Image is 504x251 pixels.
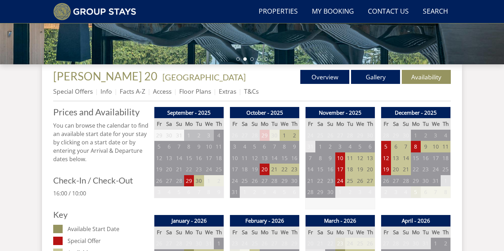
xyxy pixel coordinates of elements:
td: 23 [421,164,430,175]
td: 30 [411,238,421,249]
td: 27 [335,130,345,141]
td: 5 [411,186,421,198]
td: 30 [289,175,299,187]
img: Group Stays [53,3,136,20]
td: 26 [250,175,259,187]
th: Sa [315,227,325,238]
th: Mo [184,227,194,238]
td: 16 [325,164,335,175]
td: 2 [381,186,391,198]
td: 21 [174,164,184,175]
td: 11 [240,152,250,164]
td: 24 [345,238,355,249]
td: 3 [355,186,365,198]
td: 2 [421,130,430,141]
td: 1 [431,238,441,249]
h3: Key [53,210,148,219]
th: Tu [421,227,430,238]
a: Prices and Availability [53,107,148,117]
td: 13 [260,152,269,164]
th: Su [401,227,411,238]
td: 25 [250,238,259,249]
th: October - 2025 [230,107,300,119]
td: 25 [355,238,365,249]
td: 10 [204,141,214,152]
td: 20 [306,238,315,249]
td: 17 [431,152,441,164]
th: Mo [184,118,194,130]
td: 30 [421,175,430,187]
th: Su [325,118,335,130]
td: 11 [345,152,355,164]
td: 29 [289,238,299,249]
th: Su [250,118,259,130]
td: 4 [441,130,450,141]
td: 14 [401,152,411,164]
th: Sa [164,118,174,130]
td: 14 [269,152,279,164]
th: November - 2025 [306,107,375,119]
td: 29 [260,130,269,141]
td: 21 [269,164,279,175]
td: 29 [154,130,164,141]
th: We [355,227,365,238]
td: 6 [260,141,269,152]
td: 28 [306,186,315,198]
td: 8 [184,141,194,152]
td: 25 [240,175,250,187]
th: Tu [345,227,355,238]
td: 3 [230,141,240,152]
td: 6 [184,186,194,198]
td: 16 [194,152,204,164]
th: Fr [230,118,240,130]
td: 31 [421,238,430,249]
td: 20 [164,164,174,175]
th: December - 2025 [381,107,451,119]
td: 23 [335,238,345,249]
th: Th [214,227,224,238]
a: Facts A-Z [120,87,145,95]
td: 28 [345,130,355,141]
td: 1 [411,130,421,141]
th: Fr [154,118,164,130]
td: 28 [174,175,184,187]
td: 9 [214,186,224,198]
td: 12 [381,152,391,164]
td: 2 [441,238,450,249]
th: Tu [194,227,204,238]
td: 22 [325,238,335,249]
td: 30 [269,130,279,141]
td: 19 [250,164,259,175]
td: 2 [194,130,204,141]
td: 12 [355,152,365,164]
td: 25 [441,164,450,175]
td: 2 [325,141,335,152]
td: 29 [184,175,194,187]
th: Sa [391,227,401,238]
th: January - 2026 [154,215,224,227]
th: Th [441,227,450,238]
td: 22 [315,175,325,187]
td: 4 [269,186,279,198]
td: 29 [391,130,401,141]
td: 27 [381,238,391,249]
td: 27 [164,238,174,249]
th: Sa [240,227,250,238]
td: 26 [154,175,164,187]
td: 27 [365,175,375,187]
th: Mo [260,118,269,130]
td: 28 [401,175,411,187]
td: 3 [391,186,401,198]
td: 7 [174,141,184,152]
a: Search [420,4,451,20]
td: 8 [441,186,450,198]
td: 20 [260,164,269,175]
td: 9 [421,141,430,152]
td: 31 [204,238,214,249]
th: Mo [411,227,421,238]
td: 5 [381,141,391,152]
td: 7 [194,186,204,198]
th: Tu [269,118,279,130]
th: Sa [240,118,250,130]
th: September - 2025 [154,107,224,119]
